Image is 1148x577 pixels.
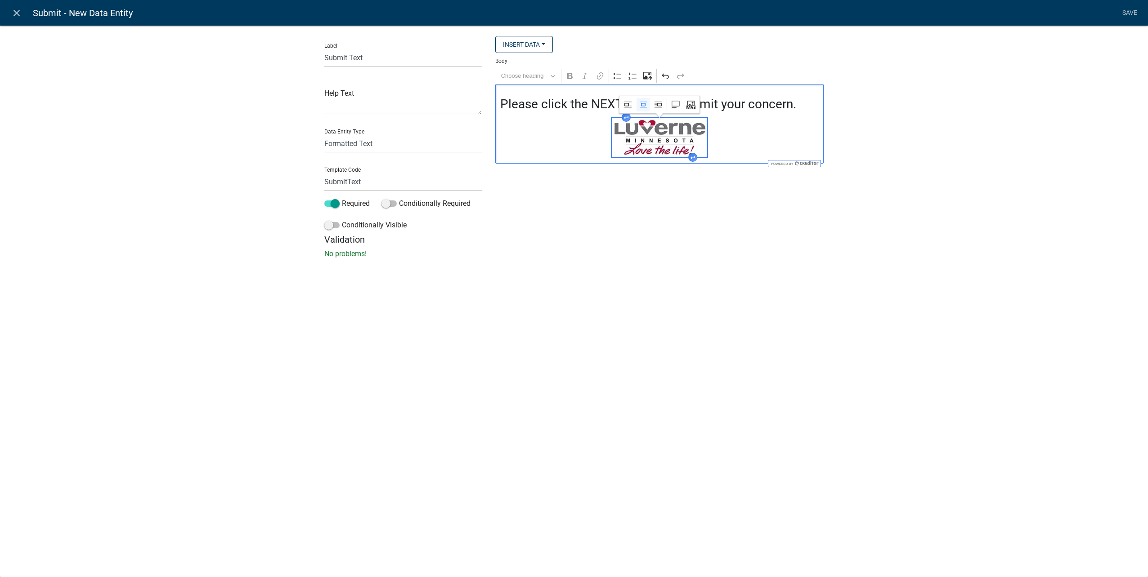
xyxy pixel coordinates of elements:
label: Conditionally Visible [324,220,407,231]
button: Insert Data [495,36,553,53]
label: Body [495,58,507,64]
label: Required [324,198,370,209]
div: Image toolbar [619,96,700,113]
h3: Please click the NEXT button to submit your concern. [500,97,819,112]
span: Choose heading [501,71,548,81]
span: Powered by [770,162,793,166]
span: Submit - New Data Entity [33,4,133,22]
i: close [11,8,22,18]
h5: Validation [324,234,824,245]
button: Heading [497,69,559,83]
img: LUVERNE_MN_COLOR_LOGO_WITH_TAG_-_small_09a1f1e7-9fa8-4396-8aa0-c7706cf4f2f7.jpg [612,118,707,157]
div: Editor editing area: main. Press Alt+0 for help. [495,84,824,164]
div: Editor toolbar [495,67,824,84]
div: Insert paragraph after block [688,153,697,162]
label: Conditionally Required [381,198,471,209]
p: No problems! [324,249,824,259]
div: Insert paragraph before block [622,113,631,122]
a: Save [1118,4,1141,22]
